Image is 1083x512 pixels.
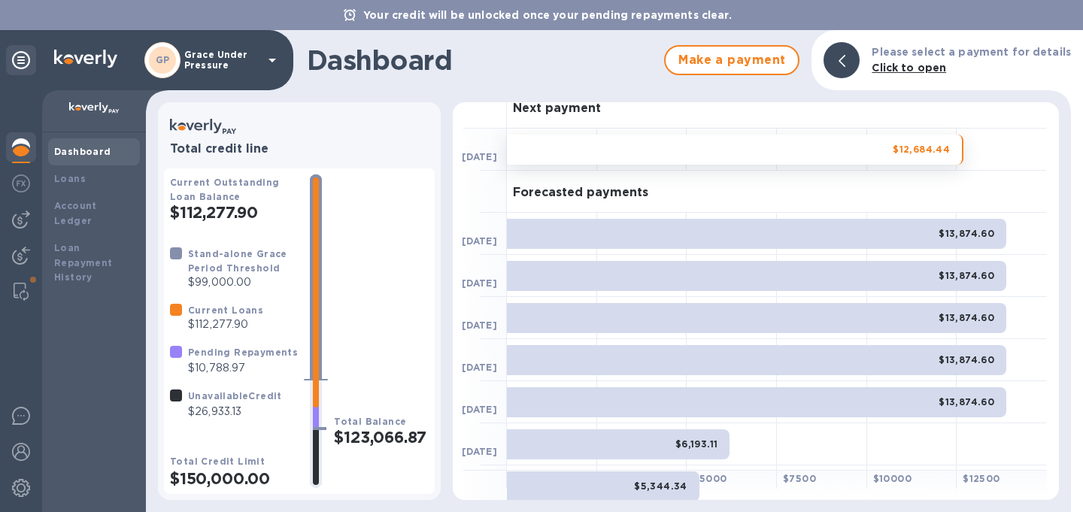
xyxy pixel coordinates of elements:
b: [DATE] [462,235,497,247]
h3: Next payment [513,101,601,116]
b: Current Loans [188,304,263,316]
b: $ 7500 [783,473,816,484]
p: $112,277.90 [188,317,263,332]
b: $13,874.60 [939,270,994,281]
b: Loan Repayment History [54,242,113,283]
b: $13,874.60 [939,396,994,407]
h2: $112,277.90 [170,203,298,222]
b: $13,874.60 [939,312,994,323]
b: [DATE] [462,362,497,373]
h2: $150,000.00 [170,469,298,488]
p: $10,788.97 [188,360,298,376]
b: [DATE] [462,446,497,457]
b: Total Balance [334,416,406,427]
h3: Forecasted payments [513,186,648,200]
p: $99,000.00 [188,274,298,290]
h1: Dashboard [307,44,657,76]
b: $12,684.44 [893,144,950,155]
h3: Total credit line [170,142,429,156]
b: [DATE] [462,151,497,162]
b: GP [156,54,170,65]
b: $6,193.11 [675,438,718,450]
h2: $123,066.87 [334,428,429,447]
p: Grace Under Pressure [184,50,259,71]
b: $ 5000 [693,473,727,484]
b: Pending Repayments [188,347,298,358]
b: Current Outstanding Loan Balance [170,177,280,202]
b: Account Ledger [54,200,97,226]
span: Make a payment [678,51,786,69]
img: Logo [54,50,117,68]
b: Unavailable Credit [188,390,282,401]
b: $5,344.34 [634,480,687,492]
b: Click to open [872,62,946,74]
p: $26,933.13 [188,404,282,420]
b: Loans [54,173,86,184]
b: $13,874.60 [939,354,994,365]
button: Make a payment [664,45,799,75]
b: [DATE] [462,404,497,415]
b: [DATE] [462,277,497,289]
b: $ 12500 [963,473,1000,484]
b: Total Credit Limit [170,456,265,467]
b: Please select a payment for details [872,46,1071,58]
b: $ 10000 [873,473,912,484]
b: Stand-alone Grace Period Threshold [188,248,287,274]
img: Foreign exchange [12,174,30,192]
div: Unpin categories [6,45,36,75]
b: Your credit will be unlocked once your pending repayments clear. [363,9,732,21]
b: $13,874.60 [939,228,994,239]
b: Dashboard [54,146,111,157]
b: [DATE] [462,320,497,331]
